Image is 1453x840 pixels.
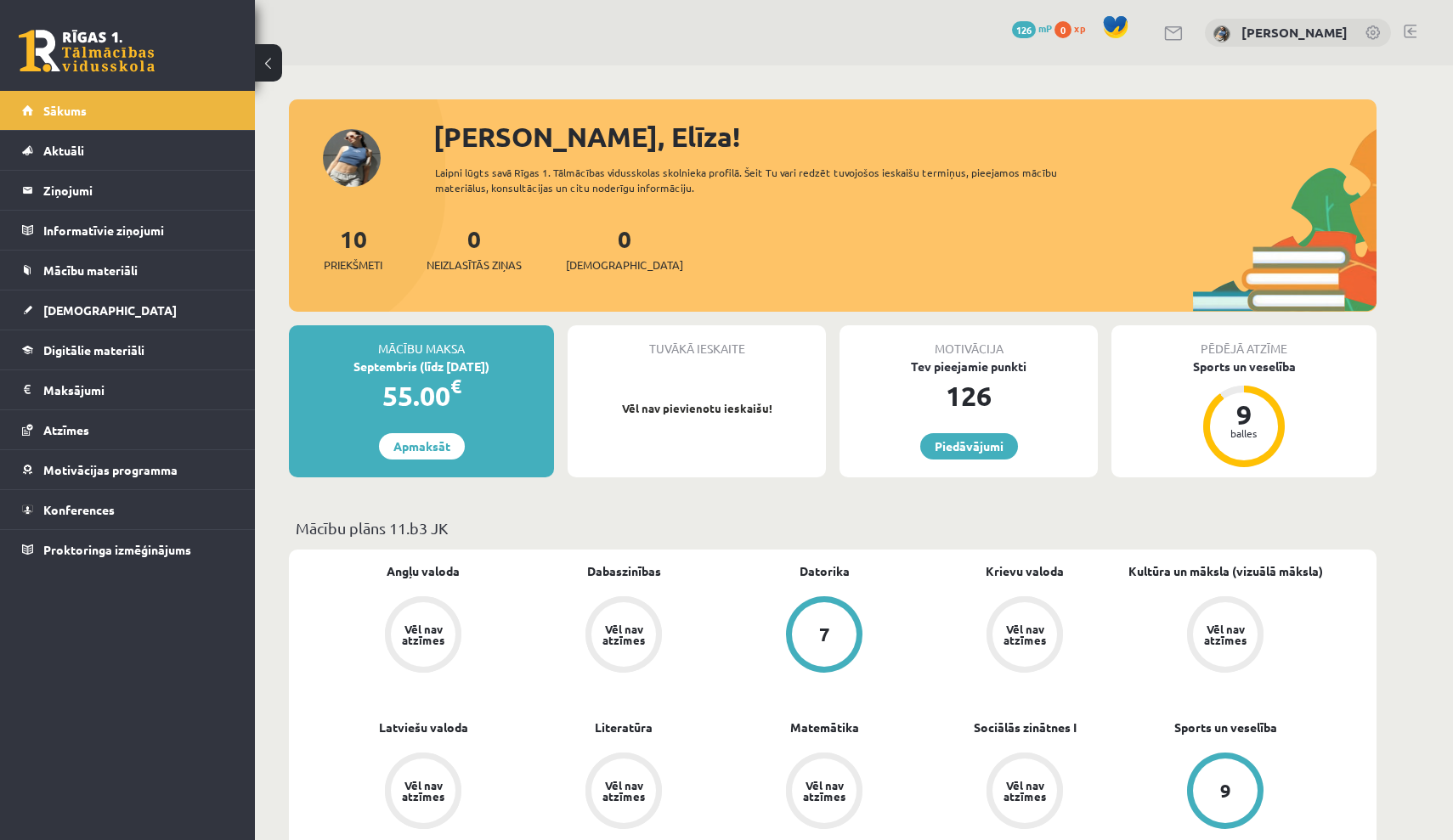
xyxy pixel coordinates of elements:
a: Proktoringa izmēģinājums [22,530,234,569]
a: Informatīvie ziņojumi [22,211,234,250]
a: Vēl nav atzīmes [1125,596,1326,676]
span: mP [1038,21,1052,35]
div: Motivācija [840,325,1098,358]
span: Digitālie materiāli [43,342,144,358]
a: Atzīmes [22,410,234,449]
a: 10Priekšmeti [324,223,382,273]
div: 7 [819,625,830,644]
a: Maksājumi [22,370,234,409]
div: Sports un veselība [1111,358,1377,375]
a: Rīgas 1. Tālmācības vidusskola [19,30,155,72]
a: [PERSON_NAME] [1241,24,1348,41]
span: Motivācijas programma [43,462,178,477]
span: xp [1074,21,1085,35]
a: Motivācijas programma [22,450,234,489]
legend: Informatīvie ziņojumi [43,211,234,250]
div: Vēl nav atzīmes [600,623,647,646]
a: Vēl nav atzīmes [523,596,724,676]
a: Sports un veselība 9 balles [1111,358,1377,470]
span: 126 [1012,21,1036,38]
div: 9 [1220,781,1231,800]
a: Piedāvājumi [920,433,1018,459]
a: Ziņojumi [22,171,234,210]
a: 7 [724,596,924,676]
span: Proktoringa izmēģinājums [43,542,191,557]
div: Vēl nav atzīmes [399,623,447,646]
a: Krievu valoda [986,562,1064,580]
span: Sākums [43,103,87,118]
a: Matemātika [790,719,859,736]
a: 0 xp [1054,21,1094,35]
span: Mācību materiāli [43,262,138,278]
legend: Ziņojumi [43,171,234,210]
a: Datorika [800,562,850,580]
div: Vēl nav atzīmes [1001,780,1049,802]
div: balles [1218,428,1269,438]
div: Vēl nav atzīmes [1201,623,1249,646]
img: Elīza Zariņa [1213,25,1230,42]
div: 55.00 [289,375,554,416]
div: Vēl nav atzīmes [1001,623,1049,646]
a: Aktuāli [22,131,234,170]
a: Vēl nav atzīmes [724,753,924,832]
a: 9 [1125,753,1326,832]
span: Aktuāli [43,143,84,158]
a: Konferences [22,490,234,529]
div: Vēl nav atzīmes [399,780,447,802]
a: Angļu valoda [387,562,460,580]
a: Digitālie materiāli [22,330,234,369]
a: Kultūra un māksla (vizuālā māksla) [1128,562,1323,580]
span: [DEMOGRAPHIC_DATA] [43,302,177,318]
a: 126 mP [1012,21,1052,35]
a: 0Neizlasītās ziņas [427,223,522,273]
div: Vēl nav atzīmes [800,780,848,802]
span: € [450,374,461,398]
div: Tuvākā ieskaite [568,325,826,358]
a: Apmaksāt [379,433,465,459]
div: Mācību maksa [289,325,554,358]
div: 9 [1218,401,1269,428]
p: Vēl nav pievienotu ieskaišu! [576,400,817,417]
a: Vēl nav atzīmes [323,753,523,832]
div: Laipni lūgts savā Rīgas 1. Tālmācības vidusskolas skolnieka profilā. Šeit Tu vari redzēt tuvojošo... [435,165,1088,195]
div: Septembris (līdz [DATE]) [289,358,554,375]
p: Mācību plāns 11.b3 JK [296,516,1370,539]
a: Vēl nav atzīmes [924,596,1125,676]
span: Neizlasītās ziņas [427,257,522,273]
div: 126 [840,375,1098,416]
div: Vēl nav atzīmes [600,780,647,802]
a: Latviešu valoda [379,719,468,736]
a: Dabaszinības [587,562,661,580]
span: [DEMOGRAPHIC_DATA] [566,257,683,273]
a: Sociālās zinātnes I [974,719,1077,736]
legend: Maksājumi [43,370,234,409]
a: Sports un veselība [1174,719,1277,736]
a: 0[DEMOGRAPHIC_DATA] [566,223,683,273]
a: Sākums [22,91,234,130]
div: Pēdējā atzīme [1111,325,1377,358]
span: Atzīmes [43,422,89,437]
a: [DEMOGRAPHIC_DATA] [22,290,234,330]
span: Konferences [43,502,115,517]
div: [PERSON_NAME], Elīza! [433,116,1377,157]
a: Vēl nav atzīmes [523,753,724,832]
span: 0 [1054,21,1071,38]
div: Tev pieejamie punkti [840,358,1098,375]
a: Vēl nav atzīmes [323,596,523,676]
span: Priekšmeti [324,257,382,273]
a: Mācību materiāli [22,251,234,290]
a: Literatūra [595,719,653,736]
a: Vēl nav atzīmes [924,753,1125,832]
